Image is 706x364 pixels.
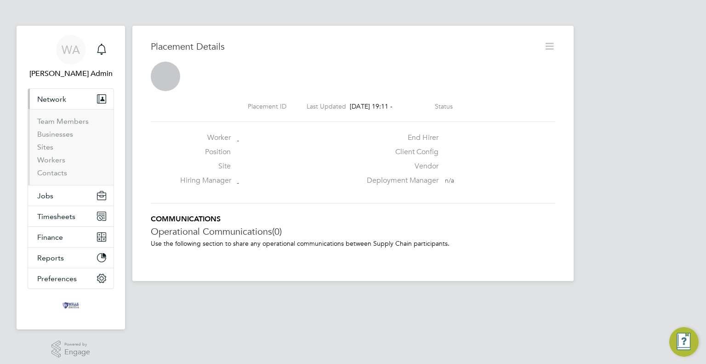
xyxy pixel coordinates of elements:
label: Deployment Manager [361,176,438,185]
span: Timesheets [37,212,75,221]
a: Contacts [37,168,67,177]
button: Jobs [28,185,114,206]
h3: Placement Details [151,40,537,52]
a: Workers [37,156,65,164]
span: Jobs [37,191,53,200]
a: Team Members [37,117,89,126]
label: End Hirer [361,133,438,143]
label: Status [435,102,453,110]
a: Powered byEngage [51,341,91,358]
p: Use the following section to share any operational communications between Supply Chain participants. [151,239,555,248]
label: Hiring Manager [180,176,231,185]
a: WA[PERSON_NAME] Admin [28,35,114,79]
label: Vendor [361,162,438,171]
img: wills-security-logo-retina.png [60,298,82,313]
a: Go to home page [28,298,114,313]
button: Network [28,89,114,109]
a: Sites [37,143,53,151]
nav: Main navigation [17,26,125,329]
div: Network [28,109,114,185]
span: Wills Admin [28,68,114,79]
label: Last Updated [307,102,346,110]
span: Reports [37,254,64,262]
button: Preferences [28,268,114,289]
span: (0) [272,225,282,237]
button: Finance [28,227,114,247]
label: Position [180,147,231,157]
span: n/a [445,176,454,185]
button: Timesheets [28,206,114,226]
h5: COMMUNICATIONS [151,214,555,224]
span: Engage [64,348,90,356]
span: [DATE] 19:11 - [350,102,393,110]
span: Finance [37,233,63,242]
span: WA [62,44,80,56]
button: Engage Resource Center [669,327,699,357]
button: Reports [28,248,114,268]
label: Worker [180,133,231,143]
span: Powered by [64,341,90,348]
label: Client Config [361,147,438,157]
label: Placement ID [248,102,286,110]
span: Preferences [37,274,77,283]
label: Site [180,162,231,171]
a: Businesses [37,130,73,139]
span: Network [37,95,66,104]
h3: Operational Communications [151,225,555,237]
